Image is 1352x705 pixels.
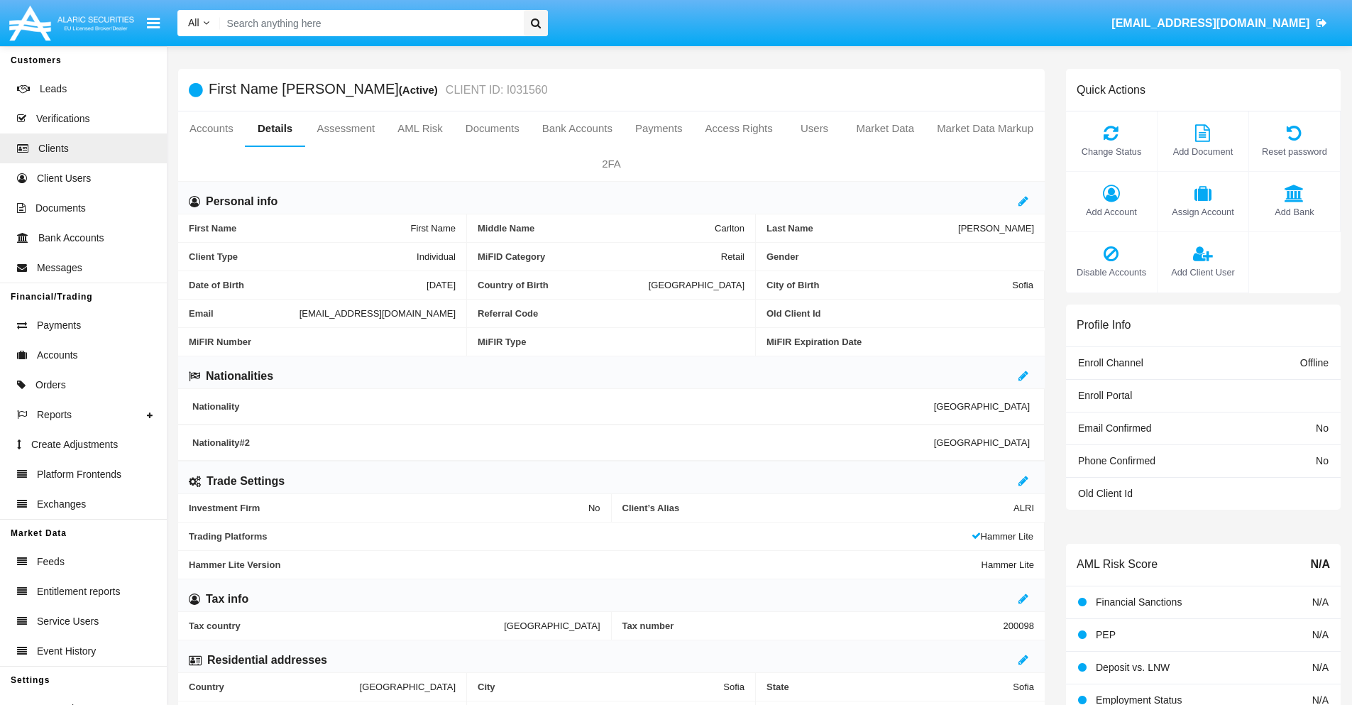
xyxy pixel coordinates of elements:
span: Create Adjustments [31,437,118,452]
span: Country of Birth [478,280,649,290]
a: Details [245,111,306,146]
div: (Active) [399,82,442,98]
span: N/A [1310,556,1330,573]
span: Deposit vs. LNW [1096,662,1170,673]
span: Last Name [766,223,958,234]
a: Accounts [178,111,245,146]
span: Tax country [189,621,504,631]
span: Change Status [1073,145,1150,158]
span: [EMAIL_ADDRESS][DOMAIN_NAME] [299,308,456,319]
span: MiFID Category [478,251,721,262]
span: MiFIR Expiration Date [766,337,1034,347]
span: Old Client Id [766,308,1033,319]
h6: AML Risk Score [1077,557,1158,571]
span: PEP [1096,629,1116,640]
span: Enroll Channel [1078,357,1143,368]
span: Trading Platforms [189,531,972,542]
a: Documents [454,111,531,146]
span: Nationality #2 [192,437,934,448]
span: ALRI [1013,503,1034,513]
span: Phone Confirmed [1078,455,1155,466]
span: Disable Accounts [1073,266,1150,279]
span: First Name [410,223,456,234]
span: Hammer Lite [972,531,1033,542]
span: Add Document [1165,145,1241,158]
span: No [1316,422,1329,434]
span: Platform Frontends [37,467,121,482]
span: No [588,503,600,513]
span: Assign Account [1165,205,1241,219]
span: 200098 [1004,621,1034,631]
a: AML Risk [386,111,454,146]
span: Entitlement reports [37,584,121,599]
span: [GEOGRAPHIC_DATA] [360,682,456,692]
span: Reports [37,408,72,422]
small: CLIENT ID: I031560 [442,84,548,96]
span: Add Bank [1256,205,1333,219]
span: [GEOGRAPHIC_DATA] [649,280,744,290]
span: State [766,682,1013,692]
a: Market Data [845,111,925,146]
a: Access Rights [694,111,784,146]
span: City [478,682,723,692]
span: Sofia [1012,280,1033,290]
span: Add Account [1073,205,1150,219]
a: 2FA [178,147,1045,181]
h6: Profile Info [1077,318,1131,332]
input: Search [220,10,519,36]
span: Country [189,682,360,692]
span: Messages [37,261,82,275]
span: [GEOGRAPHIC_DATA] [934,401,1030,412]
span: Retail [721,251,744,262]
span: Clients [38,141,69,156]
span: Carlton [715,223,744,234]
span: MiFIR Type [478,337,744,347]
a: Users [784,111,845,146]
h6: Personal info [206,194,277,209]
span: Middle Name [478,223,715,234]
span: MiFIR Number [189,337,456,347]
span: Reset password [1256,145,1333,158]
span: Individual [417,251,456,262]
span: Date of Birth [189,280,427,290]
span: Client Type [189,251,417,262]
span: Verifications [36,111,89,126]
a: Market Data Markup [925,111,1045,146]
span: City of Birth [766,280,1012,290]
span: Client’s Alias [622,503,1014,513]
h6: Quick Actions [1077,83,1145,97]
h6: Nationalities [206,368,273,384]
h5: First Name [PERSON_NAME] [209,82,548,98]
span: Email Confirmed [1078,422,1151,434]
span: Client Users [37,171,91,186]
span: Accounts [37,348,78,363]
span: Bank Accounts [38,231,104,246]
span: Nationality [192,401,934,412]
span: Investment Firm [189,503,588,513]
span: N/A [1312,596,1329,608]
span: Financial Sanctions [1096,596,1182,608]
a: All [177,16,220,31]
span: Documents [35,201,86,216]
a: [EMAIL_ADDRESS][DOMAIN_NAME] [1105,4,1334,43]
span: All [188,17,199,28]
span: Leads [40,82,67,97]
a: Assessment [305,111,386,146]
span: Enroll Portal [1078,390,1132,401]
span: Feeds [37,554,65,569]
a: Bank Accounts [531,111,624,146]
span: No [1316,455,1329,466]
span: Hammer Lite Version [189,559,982,570]
span: [GEOGRAPHIC_DATA] [504,621,600,631]
span: Sofia [723,682,744,692]
span: Hammer Lite [982,559,1034,570]
span: [DATE] [427,280,456,290]
span: Exchanges [37,497,86,512]
h6: Residential addresses [207,652,327,668]
a: Payments [624,111,694,146]
span: [GEOGRAPHIC_DATA] [934,437,1030,448]
span: Orders [35,378,66,393]
span: Add Client User [1165,266,1241,279]
h6: Trade Settings [207,474,285,489]
span: Event History [37,644,96,659]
